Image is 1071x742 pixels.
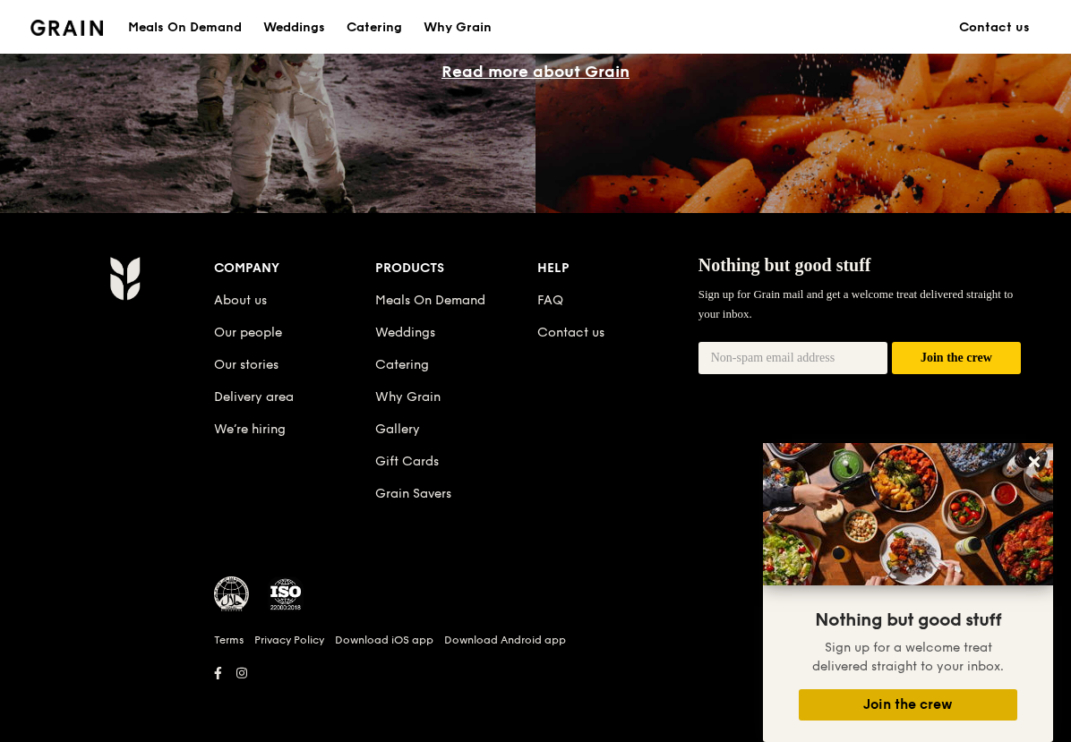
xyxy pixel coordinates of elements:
[268,576,304,612] img: ISO Certified
[698,255,871,275] span: Nothing but good stuff
[30,20,103,36] img: Grain
[537,325,604,340] a: Contact us
[347,1,402,55] div: Catering
[263,1,325,55] div: Weddings
[128,1,242,55] div: Meals On Demand
[214,633,244,647] a: Terms
[413,1,502,55] a: Why Grain
[948,1,1041,55] a: Contact us
[375,357,429,372] a: Catering
[375,293,485,308] a: Meals On Demand
[537,293,563,308] a: FAQ
[1020,448,1049,476] button: Close
[214,293,267,308] a: About us
[214,389,294,405] a: Delivery area
[698,287,1014,320] span: Sign up for Grain mail and get a welcome treat delivered straight to your inbox.
[375,454,439,469] a: Gift Cards
[424,1,492,55] div: Why Grain
[799,689,1017,721] button: Join the crew
[763,443,1053,585] img: DSC07876-Edit02-Large.jpeg
[892,342,1021,375] button: Join the crew
[253,1,336,55] a: Weddings
[375,422,420,437] a: Gallery
[214,422,286,437] a: We’re hiring
[815,610,1001,631] span: Nothing but good stuff
[441,62,630,81] a: Read more about Grain
[335,633,433,647] a: Download iOS app
[254,633,324,647] a: Privacy Policy
[375,389,441,405] a: Why Grain
[375,256,536,281] div: Products
[336,1,413,55] a: Catering
[698,342,887,374] input: Non-spam email address
[537,256,698,281] div: Help
[214,357,278,372] a: Our stories
[214,325,282,340] a: Our people
[109,256,141,301] img: Grain
[812,640,1004,674] span: Sign up for a welcome treat delivered straight to your inbox.
[43,686,1028,700] h6: Revision
[375,325,435,340] a: Weddings
[214,576,250,612] img: MUIS Halal Certified
[444,633,566,647] a: Download Android app
[214,256,375,281] div: Company
[375,486,451,501] a: Grain Savers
